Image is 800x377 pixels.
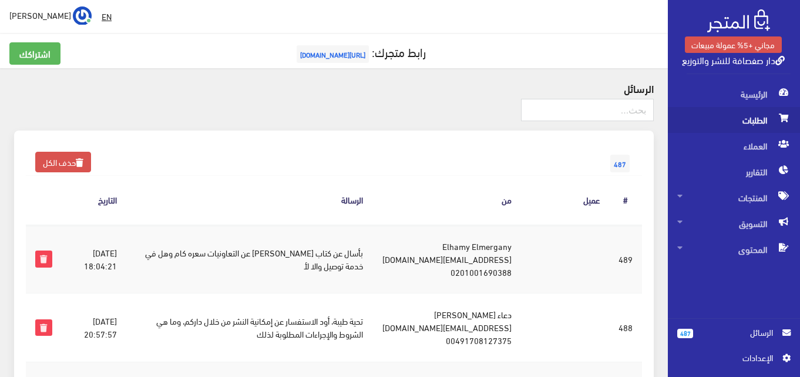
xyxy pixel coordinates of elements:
[677,81,791,107] span: الرئيسية
[372,225,521,293] td: ‪Elhamy Elmergany‬‏ [EMAIL_ADDRESS][DOMAIN_NAME] 0201001690388
[668,185,800,211] a: المنتجات
[677,326,791,351] a: 487 الرسائل
[668,236,800,262] a: المحتوى
[297,45,369,63] span: [URL][DOMAIN_NAME]
[677,236,791,262] span: المحتوى
[685,36,782,53] a: مجاني +5% عمولة مبيعات
[372,293,521,362] td: دعاء [PERSON_NAME] [EMAIL_ADDRESS][DOMAIN_NAME] 00491708127375
[372,176,521,225] th: من
[677,329,693,338] span: 487
[14,82,654,94] h4: الرسائل
[62,225,126,293] td: [DATE] 18:04:21
[62,176,126,225] th: التاريخ
[677,133,791,159] span: العملاء
[9,6,92,25] a: ... [PERSON_NAME]
[102,9,112,24] u: EN
[677,185,791,211] span: المنتجات
[609,176,642,225] th: #
[677,159,791,185] span: التقارير
[126,225,373,293] td: بأسال عن كتاب [PERSON_NAME] عن التعاونيات سعره كام وهل في خدمة توصيل والا لأ
[609,225,642,293] td: 489
[682,51,785,68] a: دار صفصافة للنشر والتوزيع
[702,326,773,339] span: الرسائل
[609,293,642,362] td: 488
[677,211,791,236] span: التسويق
[73,6,92,25] img: ...
[707,9,770,32] img: .
[126,293,373,362] td: تحية طيبة، أود الاستفسار عن إمكانية النشر من خلال داركم، وما هي الشروط والإجراءات المطلوبة لذلك
[677,351,791,370] a: اﻹعدادات
[521,176,609,225] th: عميل
[62,293,126,362] td: [DATE] 20:57:57
[9,42,60,65] a: اشتراكك
[126,176,373,225] th: الرسالة
[687,351,772,364] span: اﻹعدادات
[668,107,800,133] a: الطلبات
[610,155,630,172] span: 487
[668,133,800,159] a: العملاء
[9,8,71,22] span: [PERSON_NAME]
[668,81,800,107] a: الرئيسية
[35,152,91,172] a: حذف الكل
[677,107,791,133] span: الطلبات
[294,41,426,62] a: رابط متجرك:[URL][DOMAIN_NAME]
[97,6,116,27] a: EN
[668,159,800,185] a: التقارير
[521,99,654,121] input: بحث...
